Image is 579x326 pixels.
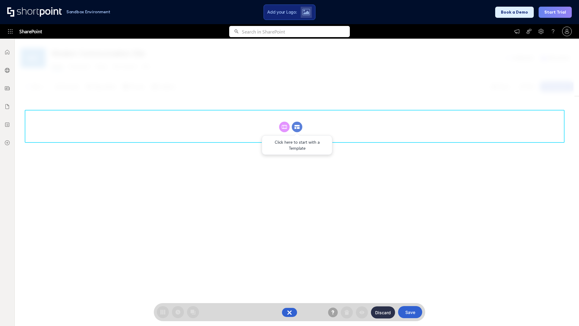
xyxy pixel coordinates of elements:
[242,26,350,37] input: Search in SharePoint
[495,7,534,18] button: Book a Demo
[470,256,579,326] iframe: Chat Widget
[302,9,310,15] img: Upload logo
[539,7,572,18] button: Start Trial
[19,24,42,39] span: SharePoint
[267,9,297,15] span: Add your Logo:
[371,306,395,318] button: Discard
[398,306,422,318] button: Save
[66,10,110,14] h1: Sandbox Environment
